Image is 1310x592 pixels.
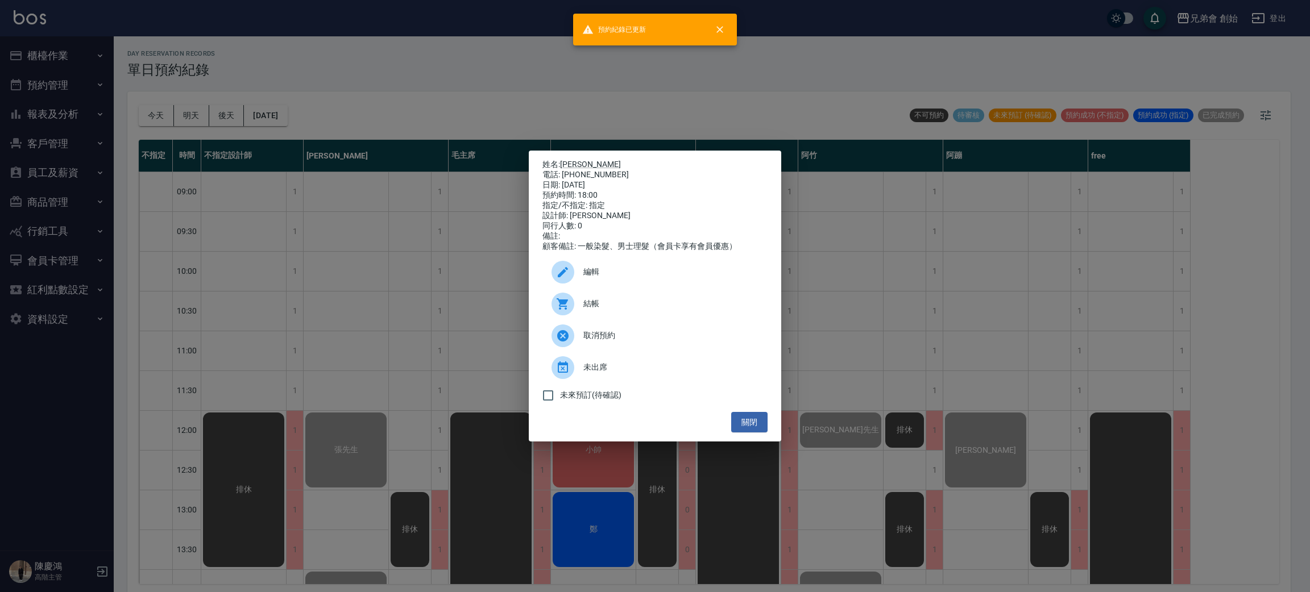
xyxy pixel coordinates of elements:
button: 關閉 [731,412,768,433]
span: 取消預約 [583,330,758,341]
div: 顧客備註: 一般染髮、男士理髮（會員卡享有會員優惠） [542,241,768,252]
a: [PERSON_NAME] [560,160,621,169]
span: 未出席 [583,361,758,373]
span: 預約紀錄已更新 [582,24,646,35]
p: 姓名: [542,160,768,170]
div: 指定/不指定: 指定 [542,201,768,211]
span: 編輯 [583,266,758,278]
div: 設計師: [PERSON_NAME] [542,211,768,221]
div: 電話: [PHONE_NUMBER] [542,170,768,180]
div: 日期: [DATE] [542,180,768,190]
div: 備註: [542,231,768,241]
div: 編輯 [542,256,768,288]
div: 預約時間: 18:00 [542,190,768,201]
a: 結帳 [542,288,768,320]
span: 未來預訂(待確認) [560,389,621,401]
div: 未出席 [542,352,768,383]
button: close [707,17,732,42]
span: 結帳 [583,298,758,310]
div: 同行人數: 0 [542,221,768,231]
div: 取消預約 [542,320,768,352]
